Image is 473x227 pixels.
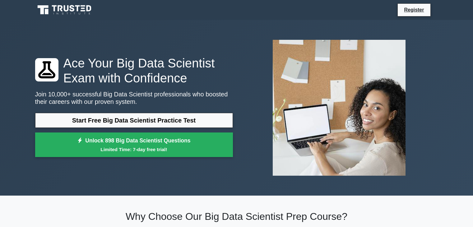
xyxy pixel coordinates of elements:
a: Register [400,6,428,14]
p: Join 10,000+ successful Big Data Scientist professionals who boosted their careers with our prove... [35,90,233,105]
h1: Ace Your Big Data Scientist Exam with Confidence [35,56,233,86]
small: Limited Time: 7-day free trial! [43,146,225,153]
a: Unlock 898 Big Data Scientist QuestionsLimited Time: 7-day free trial! [35,132,233,157]
h2: Why Choose Our Big Data Scientist Prep Course? [35,211,438,222]
a: Start Free Big Data Scientist Practice Test [35,113,233,128]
